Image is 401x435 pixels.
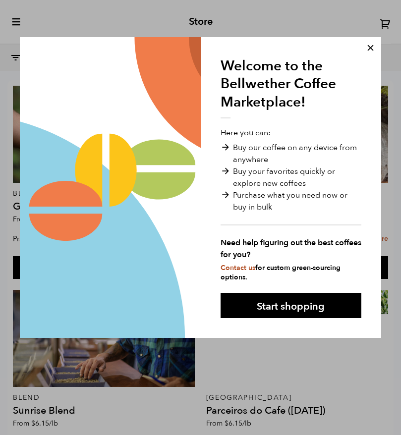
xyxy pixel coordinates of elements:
p: Here you can: [221,127,361,282]
li: Purchase what you need now or buy in bulk [221,189,361,213]
h1: Welcome to the Bellwether Coffee Marketplace! [221,57,337,118]
button: Start shopping [221,293,361,318]
strong: Need help figuring out the best coffees for you? [221,237,361,261]
li: Buy your favorites quickly or explore new coffees [221,165,361,189]
li: Buy our coffee on any device from anywhere [221,142,361,165]
small: for custom green-sourcing options. [221,263,341,282]
a: Contact us [221,263,255,272]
